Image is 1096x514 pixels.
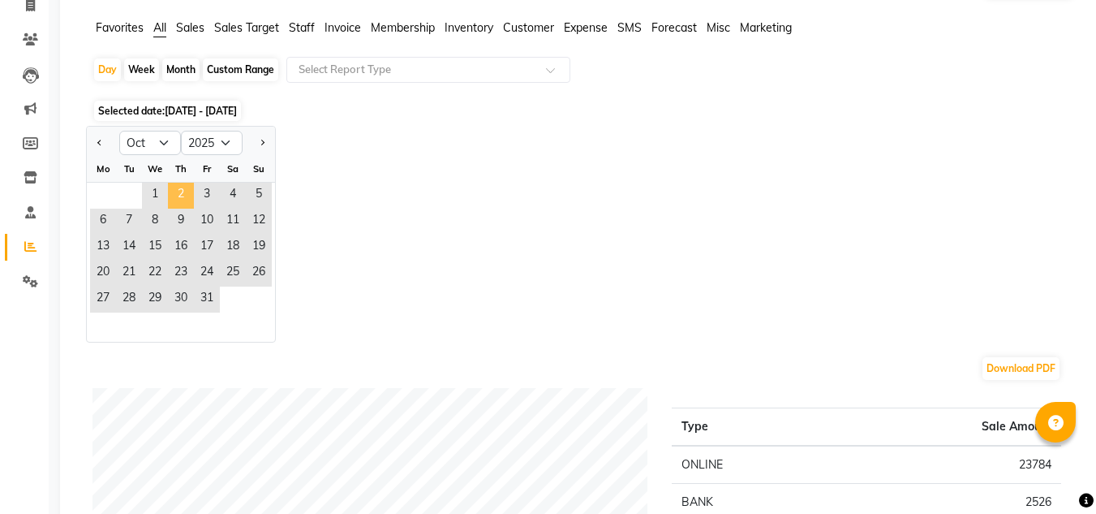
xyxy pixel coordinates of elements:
[194,287,220,313] span: 31
[246,235,272,261] div: Sunday, October 19, 2025
[220,235,246,261] div: Saturday, October 18, 2025
[93,130,106,156] button: Previous month
[246,261,272,287] div: Sunday, October 26, 2025
[194,209,220,235] div: Friday, October 10, 2025
[203,58,278,81] div: Custom Range
[256,130,269,156] button: Next month
[176,20,204,35] span: Sales
[194,209,220,235] span: 10
[90,287,116,313] span: 27
[194,287,220,313] div: Friday, October 31, 2025
[839,408,1061,447] th: Sale Amount
[90,261,116,287] div: Monday, October 20, 2025
[142,235,168,261] span: 15
[982,357,1059,380] button: Download PDF
[168,235,194,261] div: Thursday, October 16, 2025
[168,183,194,209] div: Thursday, October 2, 2025
[246,183,272,209] div: Sunday, October 5, 2025
[90,209,116,235] span: 6
[116,209,142,235] div: Tuesday, October 7, 2025
[90,209,116,235] div: Monday, October 6, 2025
[168,235,194,261] span: 16
[142,261,168,287] span: 22
[194,261,220,287] div: Friday, October 24, 2025
[116,287,142,313] div: Tuesday, October 28, 2025
[194,261,220,287] span: 24
[168,209,194,235] span: 9
[90,235,116,261] span: 13
[220,183,246,209] span: 4
[503,20,554,35] span: Customer
[142,235,168,261] div: Wednesday, October 15, 2025
[220,235,246,261] span: 18
[162,58,200,81] div: Month
[96,20,144,35] span: Favorites
[90,235,116,261] div: Monday, October 13, 2025
[220,209,246,235] div: Saturday, October 11, 2025
[220,209,246,235] span: 11
[246,183,272,209] span: 5
[194,183,220,209] span: 3
[325,20,361,35] span: Invoice
[142,287,168,313] span: 29
[142,183,168,209] span: 1
[246,209,272,235] span: 12
[194,235,220,261] div: Friday, October 17, 2025
[564,20,608,35] span: Expense
[116,261,142,287] span: 21
[168,287,194,313] div: Thursday, October 30, 2025
[740,20,792,35] span: Marketing
[116,235,142,261] span: 14
[168,287,194,313] span: 30
[168,209,194,235] div: Thursday, October 9, 2025
[168,183,194,209] span: 2
[220,261,246,287] span: 25
[707,20,730,35] span: Misc
[168,261,194,287] span: 23
[220,156,246,182] div: Sa
[116,287,142,313] span: 28
[90,156,116,182] div: Mo
[181,131,243,155] select: Select year
[220,183,246,209] div: Saturday, October 4, 2025
[165,105,237,117] span: [DATE] - [DATE]
[142,183,168,209] div: Wednesday, October 1, 2025
[839,446,1061,484] td: 23784
[194,235,220,261] span: 17
[246,235,272,261] span: 19
[90,261,116,287] span: 20
[124,58,159,81] div: Week
[194,183,220,209] div: Friday, October 3, 2025
[168,261,194,287] div: Thursday, October 23, 2025
[194,156,220,182] div: Fr
[90,287,116,313] div: Monday, October 27, 2025
[116,209,142,235] span: 7
[153,20,166,35] span: All
[94,101,241,121] span: Selected date:
[142,209,168,235] div: Wednesday, October 8, 2025
[94,58,121,81] div: Day
[371,20,435,35] span: Membership
[289,20,315,35] span: Staff
[214,20,279,35] span: Sales Target
[246,209,272,235] div: Sunday, October 12, 2025
[142,261,168,287] div: Wednesday, October 22, 2025
[672,408,839,447] th: Type
[651,20,697,35] span: Forecast
[246,156,272,182] div: Su
[116,261,142,287] div: Tuesday, October 21, 2025
[246,261,272,287] span: 26
[220,261,246,287] div: Saturday, October 25, 2025
[119,131,181,155] select: Select month
[445,20,493,35] span: Inventory
[116,235,142,261] div: Tuesday, October 14, 2025
[142,156,168,182] div: We
[142,287,168,313] div: Wednesday, October 29, 2025
[672,446,839,484] td: ONLINE
[617,20,642,35] span: SMS
[168,156,194,182] div: Th
[116,156,142,182] div: Tu
[142,209,168,235] span: 8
